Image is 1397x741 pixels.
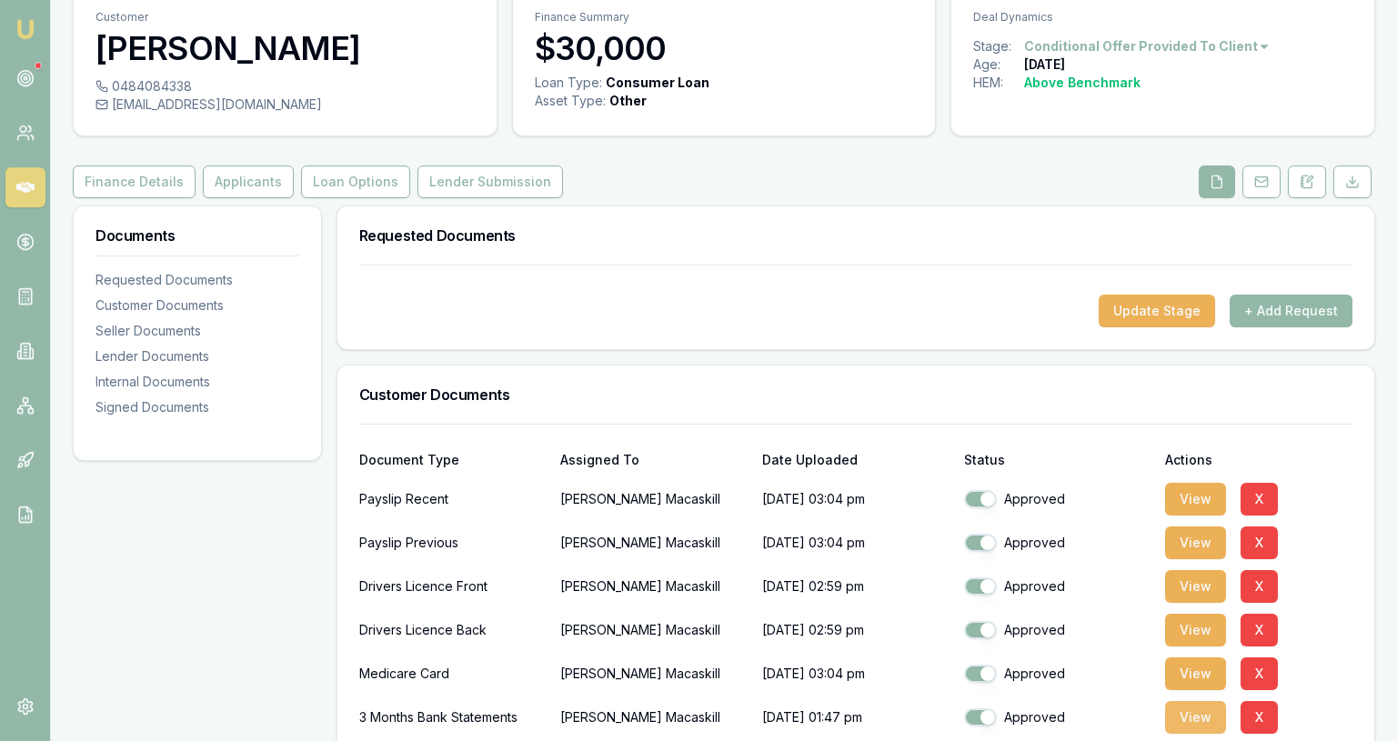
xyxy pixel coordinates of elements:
[535,92,606,110] div: Asset Type :
[417,165,563,198] button: Lender Submission
[359,454,547,466] div: Document Type
[973,55,1024,74] div: Age:
[1024,55,1065,74] div: [DATE]
[73,165,199,198] a: Finance Details
[359,481,547,517] div: Payslip Recent
[560,525,748,561] p: [PERSON_NAME] Macaskill
[359,612,547,648] div: Drivers Licence Back
[560,656,748,692] p: [PERSON_NAME] Macaskill
[973,10,1352,25] p: Deal Dynamics
[762,525,950,561] p: [DATE] 03:04 pm
[359,228,1352,243] h3: Requested Documents
[964,621,1151,639] div: Approved
[95,347,299,365] div: Lender Documents
[762,481,950,517] p: [DATE] 03:04 pm
[964,454,1151,466] div: Status
[1165,454,1352,466] div: Actions
[297,165,414,198] a: Loan Options
[1241,570,1278,603] button: X
[1241,526,1278,559] button: X
[973,37,1024,55] div: Stage:
[359,568,547,605] div: Drivers Licence Front
[606,74,709,92] div: Consumer Loan
[1165,614,1226,646] button: View
[95,296,299,315] div: Customer Documents
[203,165,294,198] button: Applicants
[1165,483,1226,516] button: View
[95,228,299,243] h3: Documents
[560,454,748,466] div: Assigned To
[1241,614,1278,646] button: X
[95,373,299,391] div: Internal Documents
[964,577,1151,596] div: Approved
[95,77,475,95] div: 0484084338
[1165,526,1226,559] button: View
[359,387,1352,402] h3: Customer Documents
[762,612,950,648] p: [DATE] 02:59 pm
[95,322,299,340] div: Seller Documents
[359,525,547,561] div: Payslip Previous
[95,271,299,289] div: Requested Documents
[301,165,410,198] button: Loan Options
[560,481,748,517] p: [PERSON_NAME] Macaskill
[359,656,547,692] div: Medicare Card
[1024,37,1271,55] button: Conditional Offer Provided To Client
[15,18,36,40] img: emu-icon-u.png
[359,699,547,736] div: 3 Months Bank Statements
[762,568,950,605] p: [DATE] 02:59 pm
[1165,657,1226,690] button: View
[964,665,1151,683] div: Approved
[73,165,196,198] button: Finance Details
[535,10,914,25] p: Finance Summary
[762,454,950,466] div: Date Uploaded
[964,490,1151,508] div: Approved
[1099,295,1215,327] button: Update Stage
[1241,701,1278,734] button: X
[1024,74,1141,92] div: Above Benchmark
[973,74,1024,92] div: HEM:
[414,165,567,198] a: Lender Submission
[95,10,475,25] p: Customer
[1241,657,1278,690] button: X
[560,699,748,736] p: [PERSON_NAME] Macaskill
[535,30,914,66] h3: $30,000
[199,165,297,198] a: Applicants
[95,398,299,416] div: Signed Documents
[95,95,475,114] div: [EMAIL_ADDRESS][DOMAIN_NAME]
[609,92,647,110] div: Other
[535,74,602,92] div: Loan Type:
[95,30,475,66] h3: [PERSON_NAME]
[560,568,748,605] p: [PERSON_NAME] Macaskill
[1165,570,1226,603] button: View
[762,699,950,736] p: [DATE] 01:47 pm
[762,656,950,692] p: [DATE] 03:04 pm
[1165,701,1226,734] button: View
[1241,483,1278,516] button: X
[560,612,748,648] p: [PERSON_NAME] Macaskill
[1230,295,1352,327] button: + Add Request
[964,534,1151,552] div: Approved
[964,708,1151,726] div: Approved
